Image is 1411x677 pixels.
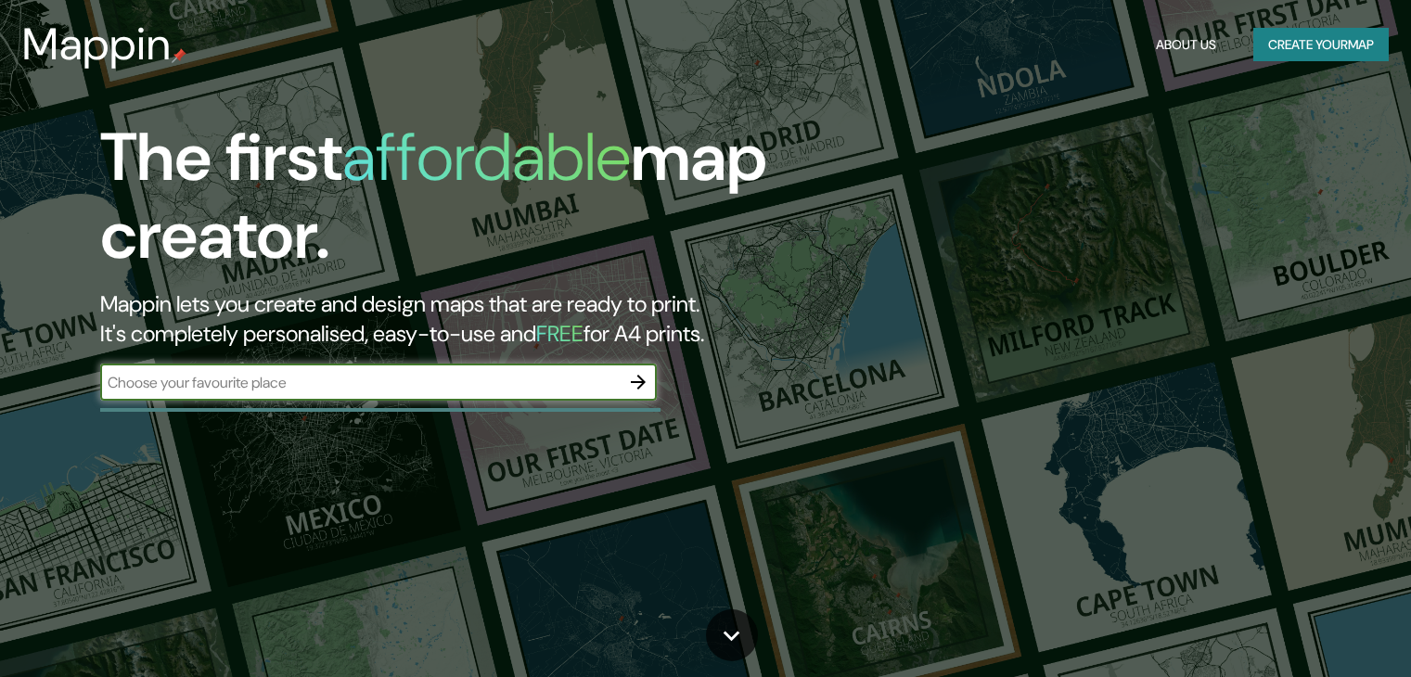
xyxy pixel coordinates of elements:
h2: Mappin lets you create and design maps that are ready to print. It's completely personalised, eas... [100,289,806,349]
h3: Mappin [22,19,172,70]
input: Choose your favourite place [100,372,620,393]
iframe: Help widget launcher [1246,605,1391,657]
img: mappin-pin [172,48,186,63]
h1: The first map creator. [100,119,806,289]
h5: FREE [536,319,584,348]
h1: affordable [342,114,631,200]
button: Create yourmap [1253,28,1389,62]
button: About Us [1148,28,1224,62]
